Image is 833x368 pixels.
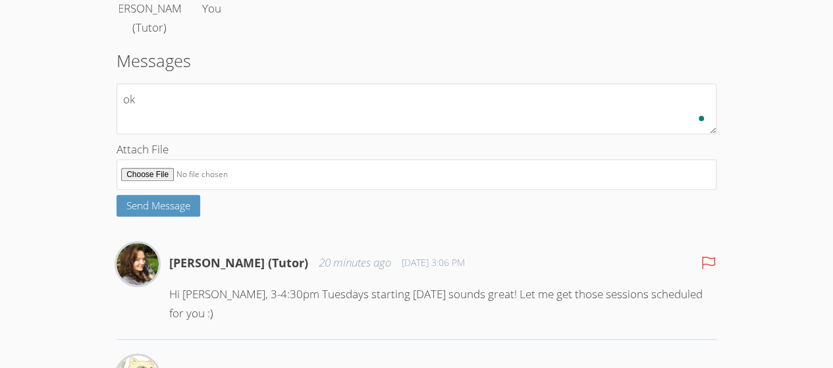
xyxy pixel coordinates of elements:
span: [DATE] 3:06 PM [402,256,465,269]
img: Diana Carle [117,243,159,285]
h4: [PERSON_NAME] (Tutor) [169,253,308,272]
button: Send Message [117,195,200,217]
h2: Messages [117,48,716,73]
span: Send Message [126,199,190,212]
input: Attach File [117,159,716,190]
span: 20 minutes ago [319,253,391,273]
span: Attach File [117,142,169,157]
textarea: To enrich screen reader interactions, please activate Accessibility in Grammarly extension settings [117,84,716,134]
p: Hi [PERSON_NAME], 3-4:30pm Tuesdays starting [DATE] sounds great! Let me get those sessions sched... [169,285,716,323]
